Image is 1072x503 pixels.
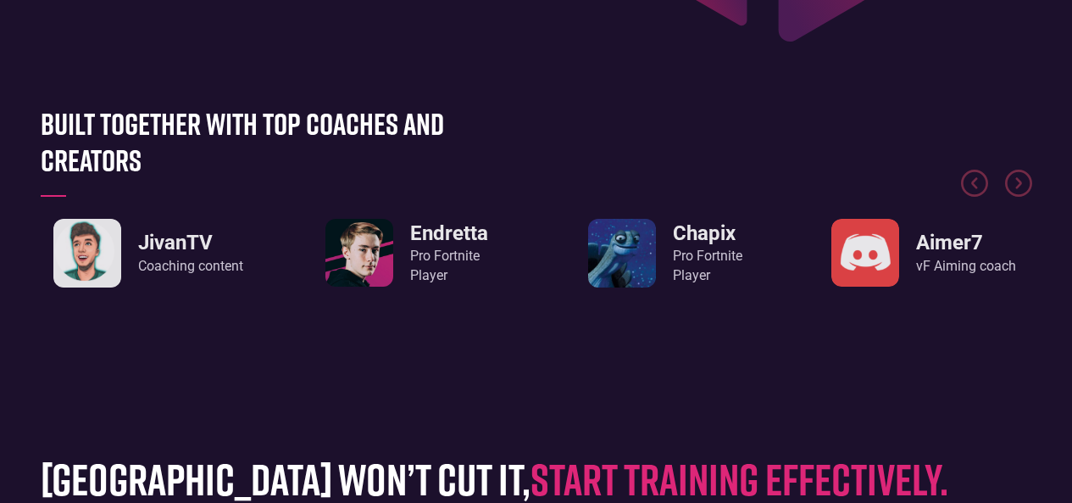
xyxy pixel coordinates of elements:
div: 1 / 8 [299,219,515,287]
h3: JivanTV [138,231,243,255]
div: Previous slide [961,170,988,212]
div: 2 / 8 [558,219,774,287]
div: 3 / 8 [816,219,1032,287]
h3: Endretta [410,221,488,246]
div: Next slide [1005,170,1032,197]
a: JivanTVCoaching content [53,219,243,288]
h3: Aimer7 [916,231,1016,255]
div: Pro Fortnite Player [410,247,488,285]
div: vF Aiming coach [916,257,1016,276]
div: Next slide [1005,170,1032,212]
h1: [GEOGRAPHIC_DATA] won’t cut it, [41,455,1007,503]
a: EndrettaPro FortnitePlayer [325,219,488,287]
div: Pro Fortnite Player [673,247,742,285]
a: ChapixPro FortnitePlayer [588,219,742,287]
div: 8 / 8 [41,219,257,288]
a: Aimer7vF Aiming coach [831,219,1016,287]
h3: Chapix [673,221,742,246]
div: Coaching content [138,257,243,276]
